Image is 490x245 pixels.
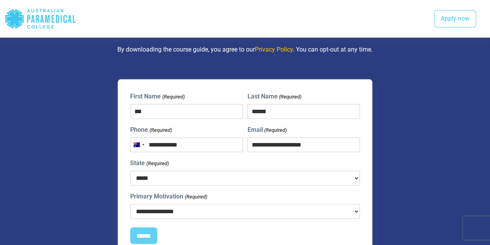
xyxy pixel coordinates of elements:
span: (Required) [149,126,172,134]
span: (Required) [184,193,207,200]
a: Apply now [434,10,476,28]
span: (Required) [146,159,169,167]
button: Selected country [131,138,147,152]
div: Australian Paramedical College [5,6,76,31]
label: State [130,158,168,167]
label: Email [247,125,286,134]
span: (Required) [263,126,287,134]
label: First Name [130,91,184,101]
p: By downloading the course guide, you agree to our . You can opt-out at any time. [41,45,449,54]
a: Privacy Policy [255,46,293,53]
span: (Required) [278,93,301,100]
label: Last Name [247,91,301,101]
label: Phone [130,125,172,134]
span: (Required) [162,93,185,100]
label: Primary Motivation [130,192,207,201]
